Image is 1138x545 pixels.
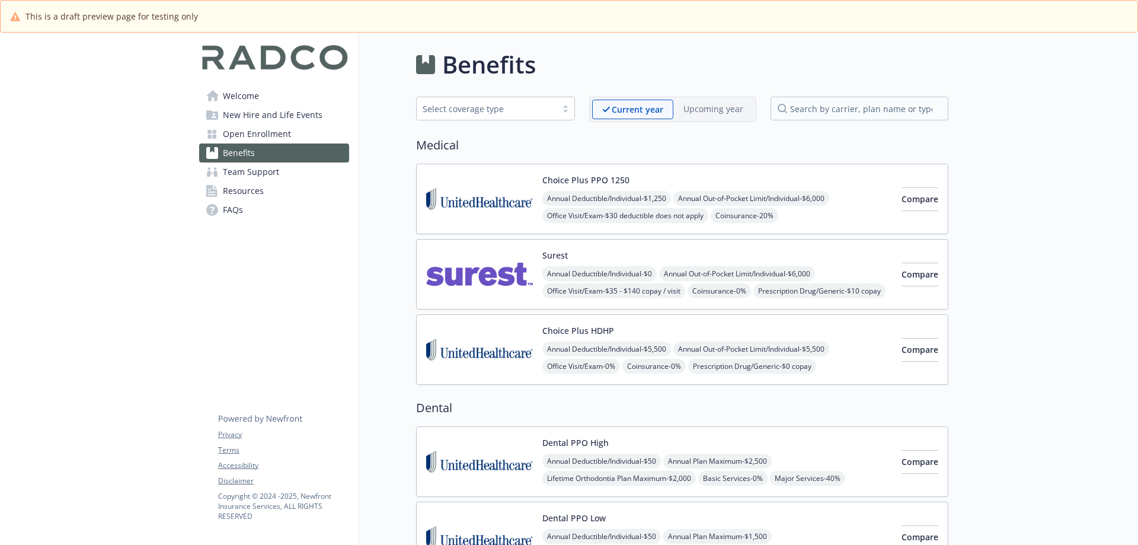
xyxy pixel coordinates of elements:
p: Copyright © 2024 - 2025 , Newfront Insurance Services, ALL RIGHTS RESERVED [218,491,349,521]
span: Major Services - 40% [770,471,845,486]
span: Benefits [223,144,255,162]
span: Coinsurance - 20% [711,208,778,223]
span: Team Support [223,162,279,181]
a: Terms [218,445,349,455]
a: Team Support [199,162,349,181]
input: search by carrier, plan name or type [771,97,948,120]
span: Compare [902,344,938,355]
span: Compare [902,531,938,543]
span: Compare [902,456,938,467]
button: Compare [902,450,938,474]
span: Annual Plan Maximum - $1,500 [663,529,772,544]
span: Annual Deductible/Individual - $0 [542,266,657,281]
button: Compare [902,187,938,211]
span: Annual Out-of-Pocket Limit/Individual - $5,500 [673,342,829,356]
span: Prescription Drug/Generic - $0 copay [688,359,816,374]
img: United Healthcare Insurance Company carrier logo [426,324,533,375]
p: Upcoming year [683,103,743,115]
span: Upcoming year [673,100,753,119]
a: Resources [199,181,349,200]
div: Select coverage type [423,103,551,115]
span: Resources [223,181,264,200]
a: Disclaimer [218,476,349,486]
span: Office Visit/Exam - $30 deductible does not apply [542,208,708,223]
a: FAQs [199,200,349,219]
span: Annual Deductible/Individual - $1,250 [542,191,671,206]
span: Annual Plan Maximum - $2,500 [663,454,772,468]
span: Annual Deductible/Individual - $50 [542,529,661,544]
span: Annual Deductible/Individual - $50 [542,454,661,468]
span: New Hire and Life Events [223,106,322,125]
h1: Benefits [442,47,536,82]
button: Compare [902,338,938,362]
span: Coinsurance - 0% [688,283,751,298]
button: Choice Plus HDHP [542,324,614,337]
button: Surest [542,249,568,262]
h2: Dental [416,399,948,417]
button: Compare [902,263,938,286]
a: Accessibility [218,460,349,471]
p: Current year [612,103,663,116]
span: Office Visit/Exam - 0% [542,359,620,374]
span: Welcome [223,87,259,106]
a: Open Enrollment [199,125,349,144]
button: Choice Plus PPO 1250 [542,174,629,186]
button: Dental PPO High [542,436,609,449]
button: Dental PPO Low [542,512,606,524]
span: Annual Out-of-Pocket Limit/Individual - $6,000 [659,266,815,281]
a: Benefits [199,144,349,162]
span: Annual Deductible/Individual - $5,500 [542,342,671,356]
img: United Healthcare Insurance Company carrier logo [426,174,533,224]
span: Lifetime Orthodontia Plan Maximum - $2,000 [542,471,696,486]
a: Welcome [199,87,349,106]
span: FAQs [223,200,243,219]
h2: Medical [416,136,948,154]
a: New Hire and Life Events [199,106,349,125]
a: Privacy [218,429,349,440]
span: Annual Out-of-Pocket Limit/Individual - $6,000 [673,191,829,206]
img: United Healthcare Insurance Company carrier logo [426,436,533,487]
span: Coinsurance - 0% [622,359,686,374]
span: Compare [902,269,938,280]
span: Prescription Drug/Generic - $10 copay [753,283,886,298]
span: This is a draft preview page for testing only [25,10,198,23]
img: Surest carrier logo [426,249,533,299]
span: Compare [902,193,938,205]
span: Basic Services - 0% [698,471,768,486]
span: Open Enrollment [223,125,291,144]
span: Office Visit/Exam - $35 - $140 copay / visit [542,283,685,298]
